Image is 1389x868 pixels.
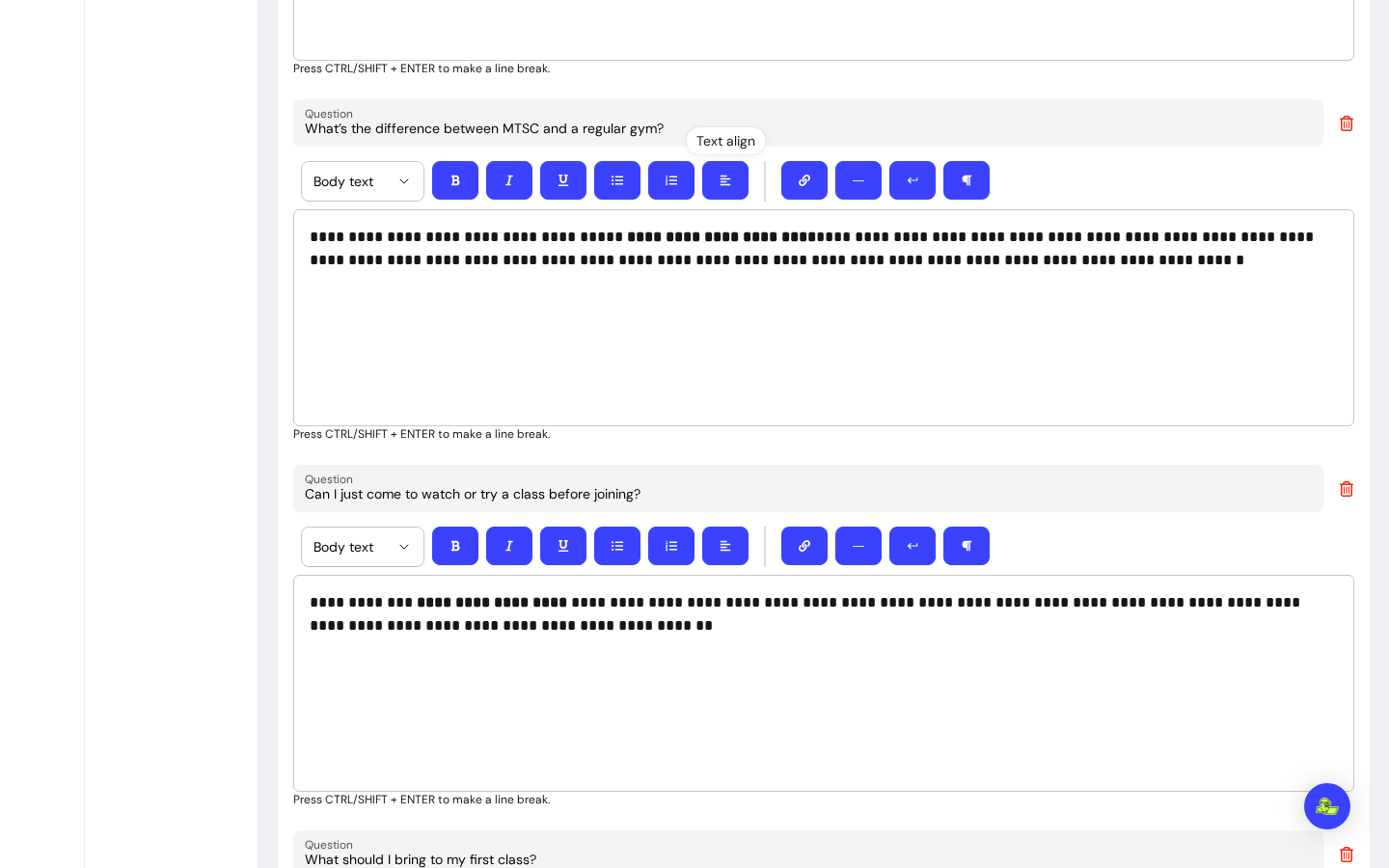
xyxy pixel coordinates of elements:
button: Body text [302,162,423,201]
p: Press CTRL/SHIFT + ENTER to make a line break. [293,792,1354,807]
label: Question [305,105,359,122]
button: ― [835,161,882,200]
span: Body text [313,172,389,191]
input: Question [305,484,1312,503]
div: Text align [687,127,765,154]
input: Question [305,119,1312,138]
label: Question [305,471,359,487]
p: Press CTRL/SHIFT + ENTER to make a line break. [293,426,1354,442]
label: Question [305,836,359,853]
p: Press CTRL/SHIFT + ENTER to make a line break. [293,61,1354,76]
div: Open Intercom Messenger [1304,783,1350,829]
span: Body text [313,537,389,556]
button: Body text [302,528,423,566]
button: ― [835,527,882,565]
